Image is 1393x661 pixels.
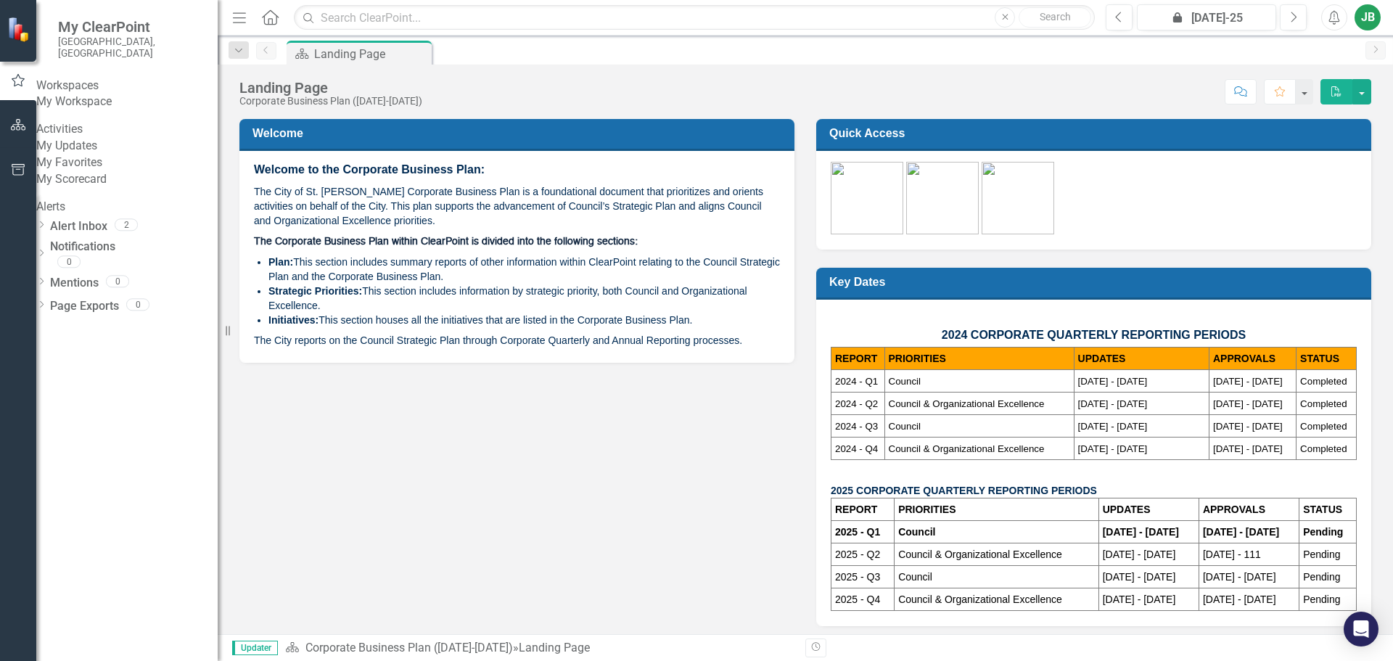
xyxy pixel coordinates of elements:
div: Landing Page [519,641,590,654]
h3: Key Dates [829,275,1363,289]
td: Council & Organizational Excellence [895,543,1099,566]
div: 2 [115,219,138,231]
span: [DATE] - [DATE] [1213,443,1283,454]
strong: Initiatives: [268,314,319,326]
a: My Updates [36,138,218,155]
button: [DATE]-25 [1137,4,1276,30]
div: 0 [126,298,149,311]
li: This section includes information by strategic priority, both Council and Organizational Excellence. [268,284,780,313]
th: PRIORITIES [895,498,1099,521]
span: [DATE] - [DATE] [1078,398,1148,409]
td: Council & Organizational Excellence [895,588,1099,611]
span: 2024 - Q4 [835,443,878,454]
div: Activities [36,121,218,138]
td: [DATE] - [DATE] [1098,543,1199,566]
th: UPDATES [1074,348,1209,370]
span: Completed [1300,376,1347,387]
input: Search ClearPoint... [294,5,1095,30]
span: My ClearPoint [58,18,203,36]
span: 2024 - Q2 [835,398,878,409]
div: [DATE]-25 [1142,9,1271,27]
span: The City reports on the Council Strategic Plan through Corporate Quarterly and Annual Reporting p... [254,334,742,346]
td: [DATE] - [DATE] [1199,566,1299,588]
span: [DATE] - [DATE] [1213,398,1283,409]
td: [DATE] - 111 [1199,543,1299,566]
td: Pending [1299,566,1357,588]
td: 2025 - Q4 [831,588,895,611]
a: Corporate Business Plan ([DATE]-[DATE]) [305,641,513,654]
strong: Council [898,526,935,538]
img: CBP-green%20v2.png [831,162,903,234]
td: [DATE] - [DATE] [1098,566,1199,588]
div: 0 [57,255,81,268]
th: STATUS [1297,348,1357,370]
strong: 2025 CORPORATE QUARTERLY REPORTING PERIODS [831,485,1097,496]
strong: Strategic Priorities [268,285,359,297]
img: Assignments.png [906,162,979,234]
h3: Quick Access [829,126,1363,140]
span: Council [889,376,921,387]
span: Council & Organizational Excellence [889,398,1045,409]
button: Search [1019,7,1091,28]
span: Completed [1300,398,1347,409]
td: [DATE] - [DATE] [1199,588,1299,611]
span: 2024 - Q3 [835,421,878,432]
th: REPORT [831,348,885,370]
strong: Plan: [268,256,293,268]
th: REPORT [831,498,895,521]
span: Search [1040,11,1071,22]
p: The City of St. [PERSON_NAME] Corporate Business Plan is a foundational document that prioritizes... [254,181,780,231]
div: » [285,640,794,657]
a: My Workspace [36,94,218,110]
span: Completed [1300,443,1347,454]
th: STATUS [1299,498,1357,521]
p: [DATE] - [DATE] [1103,592,1195,607]
h3: Welcome [252,126,786,140]
th: PRIORITIES [884,348,1074,370]
td: 2025 - Q3 [831,566,895,588]
strong: [DATE] - [DATE] [1103,526,1179,538]
small: [GEOGRAPHIC_DATA], [GEOGRAPHIC_DATA] [58,36,203,59]
th: APPROVALS [1209,348,1296,370]
span: Updater [232,641,278,655]
span: [DATE] - [DATE] [1078,421,1148,432]
strong: 2025 - Q1 [835,526,880,538]
a: Page Exports [50,298,119,315]
span: [DATE] - [DATE] [1078,443,1148,454]
span: [DATE] - [DATE] [1078,376,1148,387]
strong: : [359,285,363,297]
td: 2025 - Q2 [831,543,895,566]
div: Landing Page [239,80,422,96]
a: My Favorites [36,155,218,171]
span: [DATE] - [DATE] [1213,421,1283,432]
li: This section includes summary reports of other information within ClearPoint relating to the Coun... [268,255,780,284]
button: JB [1355,4,1381,30]
div: Corporate Business Plan ([DATE]-[DATE]) [239,96,422,107]
a: Notifications [50,239,218,255]
strong: [DATE] - [DATE] [1203,526,1279,538]
p: Pending [1303,592,1352,607]
span: Welcome to the Corporate Business Plan: [254,163,485,176]
span: Council & Organizational Excellence [889,443,1045,454]
img: Training-green%20v2.png [982,162,1054,234]
strong: Pending [1303,526,1343,538]
a: My Scorecard [36,171,218,188]
span: The Corporate Business Plan within ClearPoint is divided into the following sections: [254,237,638,247]
a: Alert Inbox [50,218,107,235]
span: Council [889,421,921,432]
span: Completed [1300,421,1347,432]
th: APPROVALS [1199,498,1299,521]
span: 2024 CORPORATE QUARTERLY REPORTING PERIODS [942,329,1246,341]
div: Landing Page [314,45,428,63]
div: 0 [106,275,129,287]
a: Mentions [50,275,99,292]
img: ClearPoint Strategy [7,16,33,41]
td: Council [895,566,1099,588]
span: [DATE] - [DATE] [1213,376,1283,387]
div: Alerts [36,199,218,215]
li: This section houses all the initiatives that are listed in the Corporate Business Plan. [268,313,780,327]
span: 2024 - Q1 [835,376,878,387]
th: UPDATES [1098,498,1199,521]
div: Open Intercom Messenger [1344,612,1378,646]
